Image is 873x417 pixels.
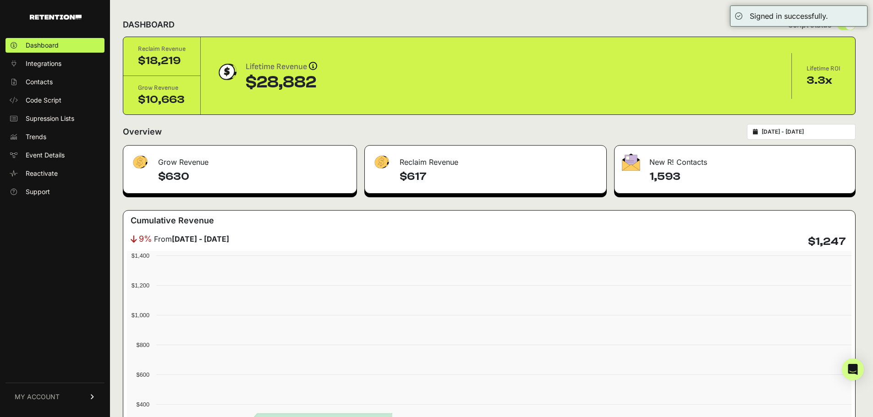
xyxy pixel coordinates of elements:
a: Supression Lists [5,111,104,126]
div: Reclaim Revenue [138,44,186,54]
h4: 1,593 [649,169,848,184]
span: Contacts [26,77,53,87]
a: Contacts [5,75,104,89]
img: fa-envelope-19ae18322b30453b285274b1b8af3d052b27d846a4fbe8435d1a52b978f639a2.png [622,153,640,171]
span: Integrations [26,59,61,68]
div: Grow Revenue [138,83,186,92]
div: Grow Revenue [123,146,357,173]
div: $28,882 [246,73,317,92]
h2: Overview [123,125,162,138]
h4: $617 [400,169,599,184]
a: Trends [5,130,104,144]
a: Dashboard [5,38,104,53]
img: dollar-coin-05c43ed7efb7bc0c12610022525b4bbbb207c7efeef5aecc26f025e68dcafac9.png [215,60,238,83]
text: $1,400 [132,252,149,259]
span: Event Details [26,151,65,160]
span: 9% [139,233,152,245]
a: Support [5,184,104,199]
a: Integrations [5,56,104,71]
div: Lifetime ROI [807,64,840,73]
div: Reclaim Revenue [365,146,606,173]
span: Trends [26,132,46,141]
div: Lifetime Revenue [246,60,317,73]
div: Open Intercom Messenger [842,358,864,380]
a: Event Details [5,148,104,162]
img: fa-dollar-13500eef13a19c4ab2b9ed9ad552e47b0d9fc28b02b83b90ba0e00f96d6372e9.png [131,153,149,171]
div: $18,219 [138,54,186,68]
text: $400 [137,401,149,408]
span: From [154,233,229,244]
span: MY ACCOUNT [15,392,60,401]
a: MY ACCOUNT [5,383,104,411]
span: Reactivate [26,169,58,178]
text: $600 [137,371,149,378]
img: fa-dollar-13500eef13a19c4ab2b9ed9ad552e47b0d9fc28b02b83b90ba0e00f96d6372e9.png [372,153,390,171]
h2: DASHBOARD [123,18,175,31]
span: Supression Lists [26,114,74,123]
span: Code Script [26,96,61,105]
a: Code Script [5,93,104,108]
text: $1,200 [132,282,149,289]
text: $1,000 [132,312,149,319]
div: Signed in successfully. [750,11,828,22]
h4: $1,247 [808,234,846,249]
a: Reactivate [5,166,104,181]
span: Support [26,187,50,196]
span: Dashboard [26,41,59,50]
div: New R! Contacts [615,146,855,173]
img: Retention.com [30,15,82,20]
h4: $630 [158,169,349,184]
text: $800 [137,341,149,348]
div: 3.3x [807,73,840,88]
div: $10,663 [138,92,186,107]
strong: [DATE] - [DATE] [172,234,229,244]
h3: Cumulative Revenue [131,214,214,227]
